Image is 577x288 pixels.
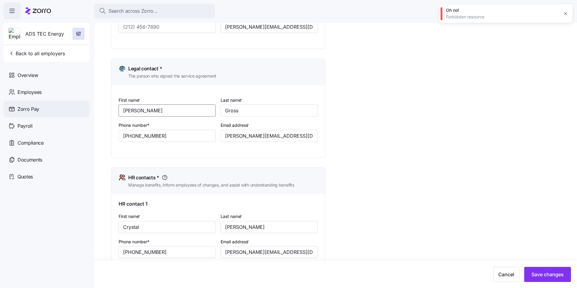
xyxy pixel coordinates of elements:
input: Type last name [221,104,318,117]
input: (212) 456-7890 [119,21,216,33]
span: HR contact 1 [119,200,148,208]
input: Type first name [119,221,216,233]
label: Email address [221,238,250,245]
input: Type email address [221,246,318,258]
span: Search across Zorro... [109,7,158,15]
label: Last name [221,97,243,104]
span: Quotes [18,173,33,181]
span: Cancel [498,271,514,278]
span: The person who signed the service agreement [128,73,216,79]
img: Employer logo [9,28,20,40]
a: Quotes [4,168,89,185]
a: Overview [4,67,89,84]
div: Oh no! [446,7,559,13]
input: Type last name [221,221,318,233]
input: (212) 456-7890 [119,246,216,258]
input: Type email address [221,130,318,142]
a: Payroll [4,117,89,134]
span: Save changes [531,271,564,278]
button: Cancel [493,267,519,282]
span: Documents [18,156,42,164]
span: Compliance [18,139,44,147]
span: HR contacts * [128,174,159,181]
label: First name [119,213,141,220]
a: Documents [4,151,89,168]
label: First name [119,97,141,104]
input: Type first name [119,104,216,117]
span: Payroll [18,122,33,130]
input: (212) 456-7890 [119,130,216,142]
button: Back to all employers [6,47,67,59]
span: Manage benefits, inform employees of changes, and assist with understanding benefits [128,182,294,188]
label: Email address [221,122,250,129]
span: Zorro Pay [18,105,39,113]
span: ADS TEC Energy [25,30,64,38]
span: Employees [18,88,42,96]
label: Last name [221,213,243,220]
input: Type email address [221,21,318,33]
span: Legal contact * [128,65,162,72]
a: Employees [4,84,89,101]
label: Phone number* [119,122,149,129]
a: Zorro Pay [4,101,89,117]
button: Save changes [524,267,571,282]
a: Compliance [4,134,89,151]
span: Overview [18,72,38,79]
button: Search across Zorro... [94,4,215,18]
span: Back to all employers [8,50,65,57]
label: Phone number* [119,238,149,245]
div: Forbidden resource [446,14,559,20]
